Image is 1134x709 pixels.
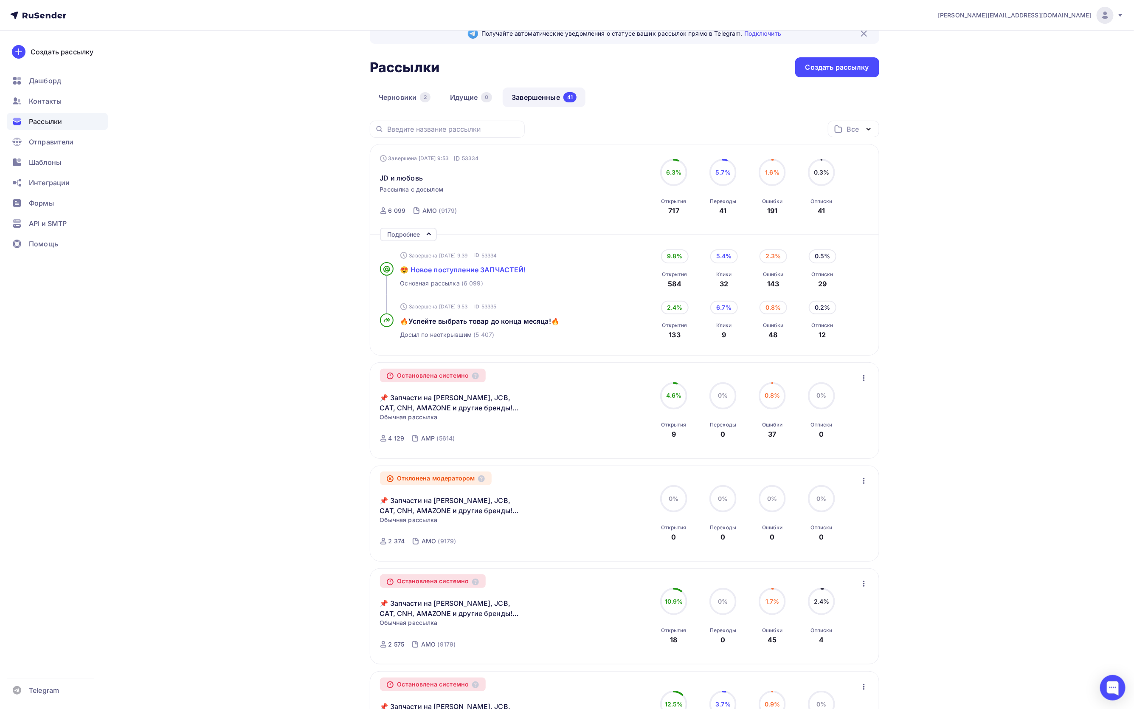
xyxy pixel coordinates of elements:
span: 4.6% [666,392,682,399]
div: (9179) [438,537,456,545]
span: 😍 Новое поступление ЗАПЧАСТЕЙ! [400,266,526,274]
div: 2 [420,92,431,102]
div: АМО [421,640,436,649]
span: 1.6% [765,169,779,176]
a: Дашборд [7,72,108,89]
a: Идущие0 [441,88,501,107]
div: (5614) [437,434,455,443]
div: Ошибки [762,524,782,531]
span: Telegram [29,685,59,695]
span: Завершена [DATE] 9:39 [409,252,468,259]
div: Ошибки [763,271,783,278]
span: 0% [718,495,728,502]
div: 0 [819,532,824,542]
div: Открытия [661,198,687,205]
span: Контакты [29,96,62,106]
div: Переходы [710,627,736,634]
span: Обычная рассылка [380,619,438,627]
div: 0 [819,429,824,439]
span: 0.3% [814,169,830,176]
div: 2.3% [760,249,787,263]
a: [PERSON_NAME][EMAIL_ADDRESS][DOMAIN_NAME] [938,7,1124,24]
span: 2.4% [814,598,830,605]
span: 0% [718,392,728,399]
div: 0 [672,532,676,542]
div: 717 [669,206,679,216]
div: 41 [818,206,825,216]
button: Все [828,121,879,137]
div: 37 [768,429,777,439]
div: Отписки [811,524,833,531]
div: 0.5% [809,249,836,263]
span: 10.9% [665,598,683,605]
span: 1.7% [765,598,779,605]
div: Остановлена системно [380,574,486,588]
div: 2 575 [388,640,405,649]
div: 191 [767,206,777,216]
span: Получайте автоматические уведомления о статусе ваших рассылок прямо в Telegram. [481,29,781,38]
div: Открытия [661,421,687,428]
span: (5 407) [473,330,494,339]
div: Создать рассылку [805,62,869,72]
a: Формы [7,195,108,212]
input: Введите название рассылки [387,124,520,134]
div: Подробнее [388,229,420,240]
div: Открытия [662,271,687,278]
div: Ошибки [762,627,782,634]
div: 2.4% [661,301,689,314]
span: 53335 [481,303,497,310]
span: ID [474,302,479,311]
div: Создать рассылку [31,47,93,57]
div: Остановлена системно [380,369,486,382]
span: 5.7% [715,169,731,176]
div: Клики [716,271,732,278]
div: 0 [721,532,726,542]
div: Открытия [662,322,687,329]
div: Отписки [811,627,833,634]
div: 32 [716,279,732,289]
div: 0 [770,532,775,542]
div: Переходы [710,524,736,531]
a: 🔥Успейте выбрать товар до конца месяца!🔥 [400,316,594,326]
a: 📌 Запчасти на [PERSON_NAME], JCB, CAT, CNH, AMAZONE и другие бренды! Пункты выдачи по всей [GEOGR... [380,495,526,516]
span: 🔥Успейте выбрать товар до конца месяца!🔥 [400,317,560,325]
a: АМО (9179) [422,204,458,218]
div: Открытия [661,627,687,634]
a: АМР (5614) [420,432,456,445]
div: 41 [563,92,577,102]
span: Завершена [DATE] 9:53 [409,303,468,310]
h2: Рассылки [370,59,439,76]
div: 143 [763,279,783,289]
span: Рассылки [29,116,62,127]
div: 29 [812,279,833,289]
img: Telegram [468,28,478,39]
span: 0.9% [765,701,780,708]
div: 6 099 [388,206,406,215]
a: Завершенные41 [503,88,585,107]
div: 584 [662,279,687,289]
span: 0% [817,495,827,502]
span: Помощь [29,239,58,249]
a: Рассылки [7,113,108,130]
a: Отправители [7,133,108,150]
div: 6.7% [710,301,738,314]
div: Ошибки [762,421,782,428]
div: 9.8% [661,249,689,263]
a: АМО (9179) [421,534,457,548]
a: Шаблоны [7,154,108,171]
span: 0% [718,598,728,605]
div: 48 [763,330,783,340]
span: Шаблоны [29,157,61,167]
div: 5.4% [710,249,738,263]
span: Рассылка с досылом [380,185,444,194]
span: Обычная рассылка [380,516,438,524]
span: 3.7% [715,701,731,708]
span: (6 099) [461,279,483,288]
span: 0% [817,392,827,399]
span: Досыл по неоткрывшим [400,330,472,339]
span: Основная рассылка [400,279,460,288]
div: Завершена [DATE] 9:53 [380,154,479,163]
span: [PERSON_NAME][EMAIL_ADDRESS][DOMAIN_NAME] [938,11,1092,20]
div: 133 [662,330,687,340]
span: 0.8% [765,392,780,399]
